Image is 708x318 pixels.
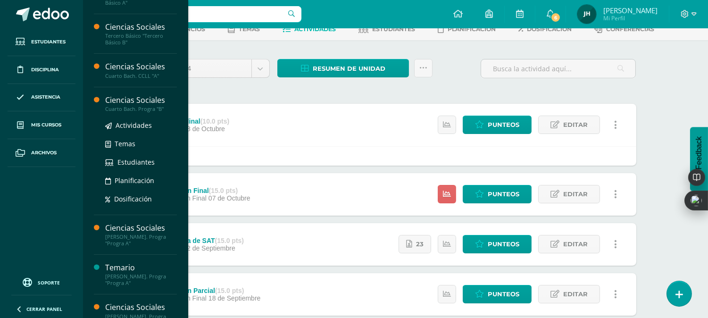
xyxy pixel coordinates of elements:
[89,6,301,22] input: Busca un usuario...
[156,59,269,77] a: Unidad 4
[358,22,415,37] a: Estudiantes
[416,235,424,253] span: 23
[105,175,177,186] a: Planificación
[399,235,431,253] a: 23
[8,28,75,56] a: Estudiantes
[31,93,60,101] span: Asistencia
[105,22,177,46] a: Ciencias SocialesTercero Básico "Tercero Básico B"
[31,149,57,157] span: Archivos
[105,157,177,167] a: Estudiantes
[11,276,72,288] a: Soporte
[594,22,654,37] a: Conferencias
[116,121,152,130] span: Actividades
[8,111,75,139] a: Mis cursos
[38,279,60,286] span: Soporte
[31,38,66,46] span: Estudiantes
[563,285,588,303] span: Editar
[105,33,177,46] div: Tercero Básico "Tercero Básico B"
[8,139,75,167] a: Archivos
[105,223,177,234] div: Ciencias Sociales
[527,25,572,33] span: Dosificación
[114,194,152,203] span: Dosificación
[208,194,250,202] span: 07 de Octubre
[481,59,635,78] input: Busca la actividad aquí...
[563,116,588,134] span: Editar
[695,136,703,169] span: Feedback
[215,237,244,244] strong: (15.0 pts)
[117,158,155,167] span: Estudiantes
[563,185,588,203] span: Editar
[26,306,62,312] span: Cerrar panel
[372,25,415,33] span: Estudiantes
[550,12,561,23] span: 6
[105,223,177,247] a: Ciencias Sociales[PERSON_NAME]. Progra "Progra A"
[8,56,75,84] a: Disciplina
[172,25,205,33] span: Anuncios
[105,273,177,286] div: [PERSON_NAME]. Progra "Progra A"
[31,66,59,74] span: Disciplina
[105,22,177,33] div: Ciencias Sociales
[277,59,409,77] a: Resumen de unidad
[166,117,229,125] div: Actitudinal
[183,125,225,133] span: 08 de Octubre
[463,185,532,203] a: Punteos
[239,25,260,33] span: Temas
[283,22,336,37] a: Actividades
[518,22,572,37] a: Dosificación
[166,187,250,194] div: Examen Final
[294,25,336,33] span: Actividades
[463,285,532,303] a: Punteos
[166,287,260,294] div: Examen Parcial
[690,127,708,191] button: Feedback - Mostrar encuesta
[105,95,177,112] a: Ciencias SocialesCuarto Bach. Progra "B"
[208,294,261,302] span: 18 de Septiembre
[563,235,588,253] span: Editar
[438,22,496,37] a: Planificación
[105,120,177,131] a: Actividades
[163,59,244,77] span: Unidad 4
[228,22,260,37] a: Temas
[105,262,177,273] div: Temario
[105,95,177,106] div: Ciencias Sociales
[115,176,154,185] span: Planificación
[105,61,177,72] div: Ciencias Sociales
[463,116,532,134] a: Punteos
[448,25,496,33] span: Planificación
[488,185,519,203] span: Punteos
[215,287,244,294] strong: (15.0 pts)
[105,138,177,149] a: Temas
[200,117,229,125] strong: (10.0 pts)
[313,60,385,77] span: Resumen de unidad
[105,302,177,313] div: Ciencias Sociales
[603,14,658,22] span: Mi Perfil
[105,73,177,79] div: Cuarto Bach. CCLL "A"
[488,116,519,134] span: Punteos
[488,235,519,253] span: Punteos
[8,84,75,112] a: Asistencia
[105,262,177,286] a: Temario[PERSON_NAME]. Progra "Progra A"
[603,6,658,15] span: [PERSON_NAME]
[577,5,596,24] img: 8f6081552c2c2e82198f93275e96240a.png
[183,244,235,252] span: 22 de Septiembre
[463,235,532,253] a: Punteos
[105,61,177,79] a: Ciencias SocialesCuarto Bach. CCLL "A"
[105,193,177,204] a: Dosificación
[115,139,135,148] span: Temas
[31,121,61,129] span: Mis cursos
[606,25,654,33] span: Conferencias
[105,234,177,247] div: [PERSON_NAME]. Progra "Progra A"
[105,106,177,112] div: Cuarto Bach. Progra "B"
[209,187,238,194] strong: (15.0 pts)
[166,237,244,244] div: Historia de SAT
[488,285,519,303] span: Punteos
